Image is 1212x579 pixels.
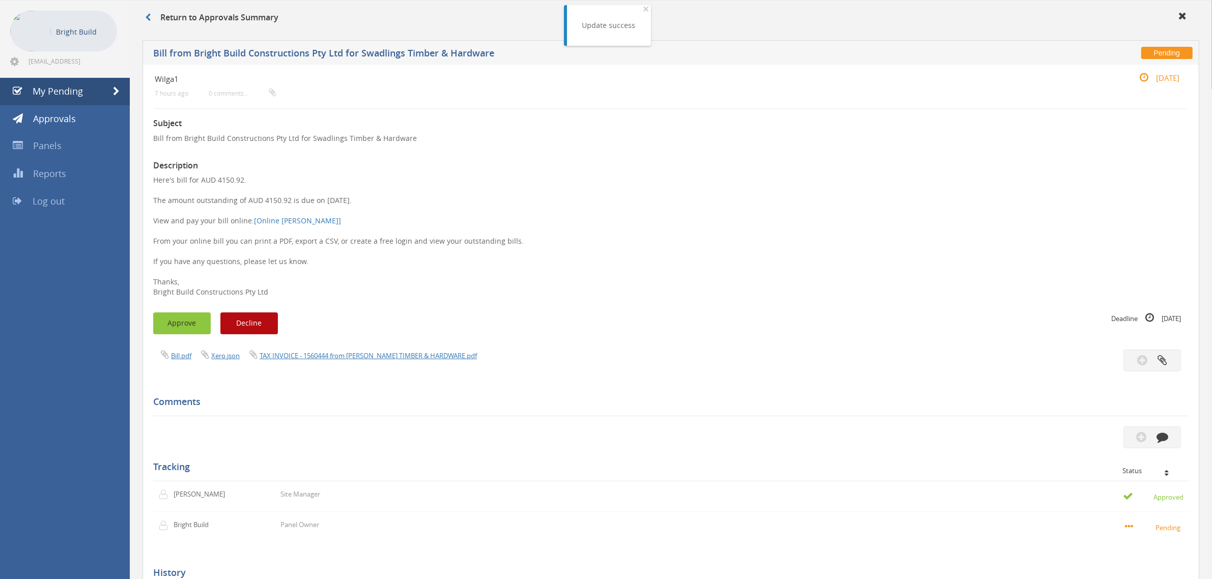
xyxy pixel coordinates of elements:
small: Pending [1125,522,1183,533]
p: Bright Build [174,520,232,530]
span: Log out [33,195,65,207]
small: Deadline [DATE] [1111,312,1181,324]
span: × [643,2,650,16]
p: [PERSON_NAME] [174,489,232,499]
span: Approvals [33,112,76,125]
small: Approved [1123,491,1183,502]
h5: Comments [153,397,1181,407]
img: user-icon.png [158,489,174,500]
button: Decline [220,312,278,334]
span: [EMAIL_ADDRESS][DOMAIN_NAME] [29,57,115,65]
h4: Wilga1 [155,75,1015,83]
span: Panels [33,139,62,152]
h5: Tracking [153,462,1181,472]
a: Xero.json [211,351,240,360]
span: Pending [1141,47,1193,59]
h3: Subject [153,119,1189,128]
small: 7 hours ago [155,90,188,97]
div: Status [1122,467,1181,474]
p: Bill from Bright Build Constructions Pty Ltd for Swadlings Timber & Hardware [153,133,1189,143]
a: TAX INVOICE - 1560444 from [PERSON_NAME] TIMBER & HARDWARE.pdf [260,351,477,360]
small: [DATE] [1129,72,1179,83]
span: Reports [33,167,66,180]
a: Bill.pdf [171,351,191,360]
p: Here's bill for AUD 4150.92. The amount outstanding of AUD 4150.92 is due on [DATE]. View and pay... [153,175,1189,297]
h3: Description [153,161,1189,170]
h3: Return to Approvals Summary [145,13,278,22]
a: [Online [PERSON_NAME]] [254,216,341,225]
h5: History [153,568,1181,578]
img: user-icon.png [158,520,174,531]
h5: Bill from Bright Build Constructions Pty Ltd for Swadlings Timber & Hardware [153,48,880,61]
div: Update success [582,20,636,31]
button: Approve [153,312,211,334]
p: Panel Owner [280,520,319,530]
p: Site Manager [280,489,320,499]
small: 0 comments... [209,90,276,97]
p: Bright Build [56,25,112,38]
span: My Pending [33,85,83,97]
